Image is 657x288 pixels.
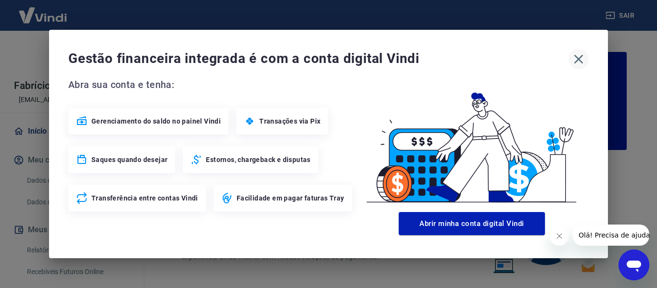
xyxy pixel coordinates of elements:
img: Good Billing [355,77,589,208]
span: Gerenciamento do saldo no painel Vindi [91,116,221,126]
span: Transferência entre contas Vindi [91,193,198,203]
span: Estornos, chargeback e disputas [206,155,310,164]
span: Saques quando desejar [91,155,167,164]
span: Gestão financeira integrada é com a conta digital Vindi [68,49,569,68]
span: Transações via Pix [259,116,320,126]
span: Facilidade em pagar faturas Tray [237,193,344,203]
iframe: Mensagem da empresa [573,225,649,246]
button: Abrir minha conta digital Vindi [399,212,545,235]
span: Abra sua conta e tenha: [68,77,355,92]
iframe: Fechar mensagem [550,226,569,246]
span: Olá! Precisa de ajuda? [6,7,81,14]
iframe: Botão para abrir a janela de mensagens [619,250,649,280]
